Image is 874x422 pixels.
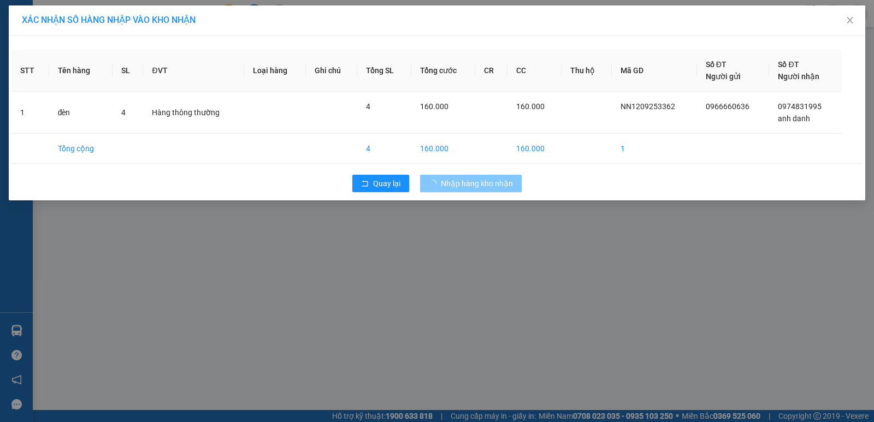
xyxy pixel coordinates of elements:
span: 0966660636 [706,102,749,111]
th: Mã GD [612,50,697,92]
span: [GEOGRAPHIC_DATA], [GEOGRAPHIC_DATA] ↔ [GEOGRAPHIC_DATA] [62,34,151,63]
td: 1 [11,92,49,134]
strong: CHUYỂN PHÁT NHANH AN PHÚ QUÝ [56,9,160,32]
strong: 1900 57 57 57 - [106,79,152,87]
span: Số ĐT [706,60,727,69]
td: đèn [49,92,113,134]
img: logo [6,27,49,81]
button: rollbackQuay lại [352,175,409,192]
td: Tổng cộng [49,134,113,164]
th: Tổng cước [411,50,475,92]
span: 0974831995 [778,102,822,111]
span: anh danh [778,114,810,123]
td: 1 [612,134,697,164]
span: XÁC NHẬN SỐ HÀNG NHẬP VÀO KHO NHẬN [22,15,196,25]
strong: PHIẾU GỬI HÀNG [63,66,152,77]
span: NN1209253362 [621,102,675,111]
button: Close [835,5,865,36]
th: SL [113,50,144,92]
span: 160.000 [420,102,448,111]
span: close [846,16,854,25]
th: Ghi chú [306,50,358,92]
th: Thu hộ [562,50,611,92]
span: Người nhận [778,72,819,81]
span: Người gửi [706,72,741,81]
th: STT [11,50,49,92]
span: Số ĐT [778,60,799,69]
th: Loại hàng [244,50,305,92]
span: 4 [366,102,370,111]
span: Nhập hàng kho nhận [441,177,513,189]
strong: TĐ chuyển phát: [52,79,106,87]
th: ĐVT [143,50,244,92]
span: Quay lại [373,177,400,189]
span: 160.000 [516,102,545,111]
span: loading [429,180,441,187]
th: CC [507,50,562,92]
th: CR [475,50,507,92]
td: 160.000 [411,134,475,164]
td: Hàng thông thường [143,92,244,134]
td: 160.000 [507,134,562,164]
button: Nhập hàng kho nhận [420,175,522,192]
span: rollback [361,180,369,188]
th: Tổng SL [357,50,411,92]
td: 4 [357,134,411,164]
th: Tên hàng [49,50,113,92]
span: 4 [121,108,126,117]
